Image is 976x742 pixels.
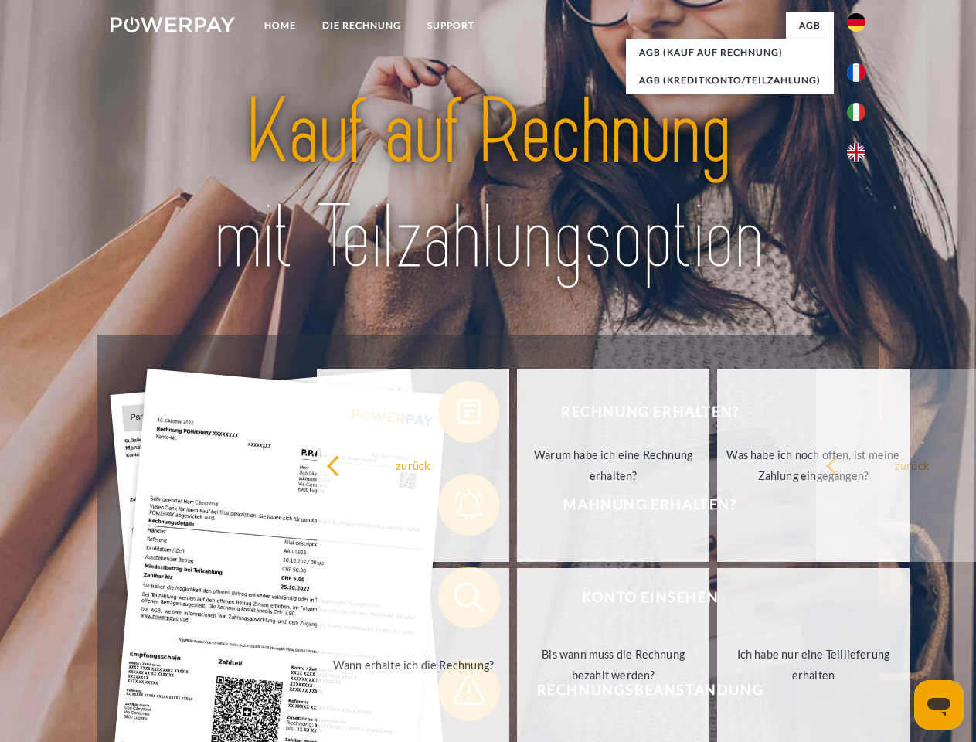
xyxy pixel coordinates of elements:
img: title-powerpay_de.svg [148,74,828,296]
img: logo-powerpay-white.svg [111,17,235,32]
img: it [847,103,865,121]
img: de [847,13,865,32]
div: Bis wann muss die Rechnung bezahlt werden? [526,644,700,686]
img: fr [847,63,865,82]
div: Warum habe ich eine Rechnung erhalten? [526,444,700,486]
iframe: Schaltfläche zum Öffnen des Messaging-Fensters [914,680,964,730]
a: Home [251,12,309,39]
a: agb [786,12,834,39]
a: Was habe ich noch offen, ist meine Zahlung eingegangen? [717,369,910,562]
div: Ich habe nur eine Teillieferung erhalten [726,644,900,686]
a: AGB (Kreditkonto/Teilzahlung) [626,66,834,94]
div: Was habe ich noch offen, ist meine Zahlung eingegangen? [726,444,900,486]
img: en [847,143,865,162]
a: AGB (Kauf auf Rechnung) [626,39,834,66]
a: DIE RECHNUNG [309,12,414,39]
a: SUPPORT [414,12,488,39]
div: zurück [326,454,500,475]
div: Wann erhalte ich die Rechnung? [326,654,500,675]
